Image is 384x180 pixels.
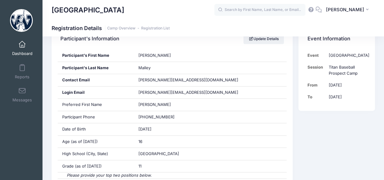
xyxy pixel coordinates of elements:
td: Titan Baseball Prospect Camp [326,61,369,79]
h4: Event Information [308,30,350,48]
td: Event [308,49,326,61]
img: Westminster College [10,9,33,32]
span: [PERSON_NAME][EMAIL_ADDRESS][DOMAIN_NAME] [138,90,238,96]
span: 16 [138,139,142,144]
span: [PERSON_NAME] [138,102,171,107]
a: Messages [8,84,37,105]
a: Update Details [243,34,284,44]
div: Date of Birth [58,123,134,135]
span: [PERSON_NAME] [138,53,171,58]
span: Messages [12,98,32,103]
span: [PHONE_NUMBER] [138,114,175,119]
div: Participant's Last Name [58,62,134,74]
button: [PERSON_NAME] [322,3,375,17]
td: [DATE] [326,91,369,103]
div: High School (City, State) [58,148,134,160]
span: Malley [138,65,151,70]
span: [PERSON_NAME][EMAIL_ADDRESS][DOMAIN_NAME] [138,77,238,82]
span: 11 [138,164,141,168]
span: [DATE] [138,127,151,131]
span: Reports [15,74,29,80]
h4: Participant's Information [60,30,119,48]
span: [PERSON_NAME] [326,6,364,13]
td: [DATE] [326,79,369,91]
a: Registration List [141,26,170,31]
td: To [308,91,326,103]
div: Participant Phone [58,111,134,123]
div: Login Email [58,87,134,99]
div: Please provide your top two positions below. [58,172,287,178]
td: [GEOGRAPHIC_DATA] [326,49,369,61]
h1: [GEOGRAPHIC_DATA] [52,3,124,17]
div: Participant's First Name [58,49,134,62]
span: [GEOGRAPHIC_DATA] [138,151,179,156]
a: Dashboard [8,38,37,59]
div: Contact Email [58,74,134,86]
div: Age (as of [DATE]) [58,136,134,148]
td: From [308,79,326,91]
a: Reports [8,61,37,82]
div: Grade (as of [DATE]) [58,160,134,172]
span: Dashboard [12,51,32,56]
td: Session [308,61,326,79]
input: Search by First Name, Last Name, or Email... [214,4,305,16]
div: Preferred First Name [58,99,134,111]
a: Camp Overview [107,26,135,31]
h1: Registration Details [52,25,170,31]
